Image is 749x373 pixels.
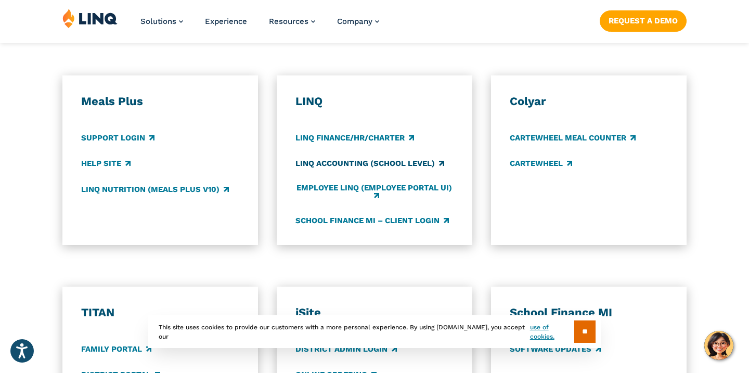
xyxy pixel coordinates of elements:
[269,17,308,26] span: Resources
[140,17,183,26] a: Solutions
[81,158,131,170] a: Help Site
[295,184,454,201] a: Employee LINQ (Employee Portal UI)
[510,94,668,109] h3: Colyar
[81,94,239,109] h3: Meals Plus
[600,10,687,31] a: Request a Demo
[295,94,454,109] h3: LINQ
[530,323,574,341] a: use of cookies.
[205,17,247,26] a: Experience
[510,305,668,320] h3: School Finance MI
[269,17,315,26] a: Resources
[337,17,372,26] span: Company
[140,17,176,26] span: Solutions
[295,215,449,226] a: School Finance MI – Client Login
[81,184,229,195] a: LINQ Nutrition (Meals Plus v10)
[510,158,572,170] a: CARTEWHEEL
[510,133,636,144] a: CARTEWHEEL Meal Counter
[62,8,118,28] img: LINQ | K‑12 Software
[295,158,444,170] a: LINQ Accounting (school level)
[704,331,733,360] button: Hello, have a question? Let’s chat.
[148,315,601,348] div: This site uses cookies to provide our customers with a more personal experience. By using [DOMAIN...
[337,17,379,26] a: Company
[295,133,414,144] a: LINQ Finance/HR/Charter
[140,8,379,43] nav: Primary Navigation
[81,305,239,320] h3: TITAN
[600,8,687,31] nav: Button Navigation
[81,133,154,144] a: Support Login
[295,305,454,320] h3: iSite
